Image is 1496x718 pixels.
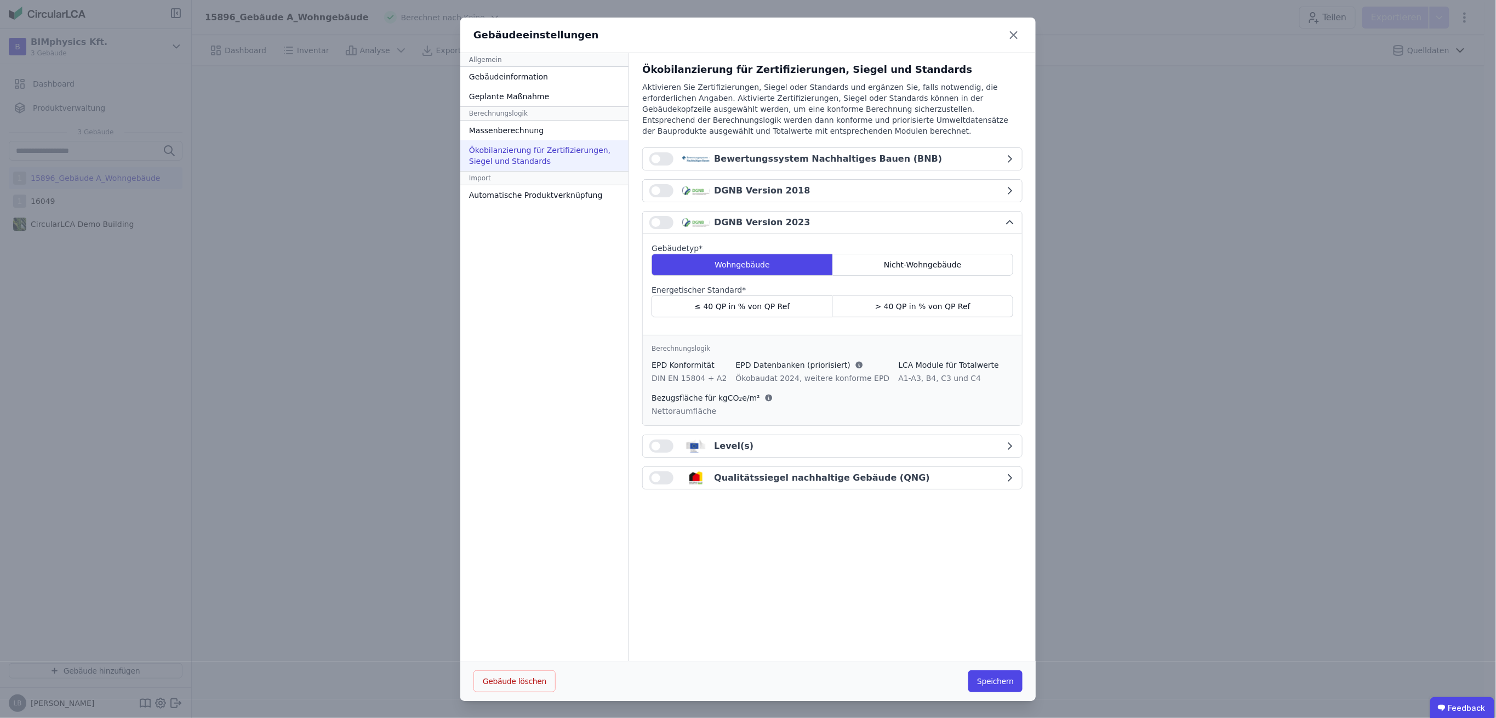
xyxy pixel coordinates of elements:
button: Level(s) [643,435,1022,457]
div: Massenberechnung [460,121,629,140]
div: Geplante Maßnahme [460,87,629,106]
div: Bezugsfläche für kgCO₂e/m² [652,392,773,403]
button: Gebäude löschen [473,670,556,692]
button: Qualitätssiegel nachhaltige Gebäude (QNG) [643,467,1022,489]
div: Import [460,171,629,185]
div: Berechnungslogik [652,344,1013,353]
div: DGNB Version 2018 [714,184,810,197]
div: Allgemein [460,53,629,67]
div: Ökobilanzierung für Zertifizierungen, Siegel und Standards [460,140,629,171]
div: Level(s) [714,440,753,453]
div: Ökobaudat 2024, weitere konforme EPD [736,373,890,384]
div: Aktivieren Sie Zertifizierungen, Siegel oder Standards und ergänzen Sie, falls notwendig, die erf... [642,82,1023,147]
div: Gebäudeeinstellungen [473,27,599,43]
div: A1-A3, B4, C3 und C4 [899,373,1000,384]
div: LCA Module für Totalwerte [899,360,1000,371]
button: Speichern [968,670,1023,692]
label: audits.requiredField [652,243,1013,254]
div: EPD Konformität [652,360,727,371]
img: levels_logo-Bv5juQb_.svg [682,440,710,453]
span: > 40 QP in % von QP Ref [875,301,970,312]
span: Nicht-Wohngebäude [884,259,962,270]
div: Ökobilanzierung für Zertifizierungen, Siegel und Standards [642,62,1023,77]
img: bnb_logo-CNxcAojW.svg [682,152,710,166]
div: Berechnungslogik [460,106,629,121]
img: dgnb_logo-x_03lAI3.svg [682,216,710,229]
img: qng_logo-BKTGsvz4.svg [682,471,710,485]
div: Nettoraumfläche [652,406,773,417]
img: dgnb_logo-x_03lAI3.svg [682,184,710,197]
label: audits.requiredField [652,284,1013,295]
div: Gebäudeinformation [460,67,629,87]
button: DGNB Version 2018 [643,180,1022,202]
div: Bewertungssystem Nachhaltiges Bauen (BNB) [714,152,942,166]
div: Automatische Produktverknüpfung [460,185,629,205]
div: DIN EN 15804 + A2 [652,373,727,384]
span: ≤ 40 QP in % von QP Ref [695,301,790,312]
button: DGNB Version 2023 [643,212,1022,234]
span: EPD Datenbanken (priorisiert) [736,360,850,371]
div: Qualitätssiegel nachhaltige Gebäude (QNG) [714,471,930,485]
button: Bewertungssystem Nachhaltiges Bauen (BNB) [643,148,1022,170]
div: DGNB Version 2023 [714,216,810,229]
span: Wohngebäude [715,259,770,270]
